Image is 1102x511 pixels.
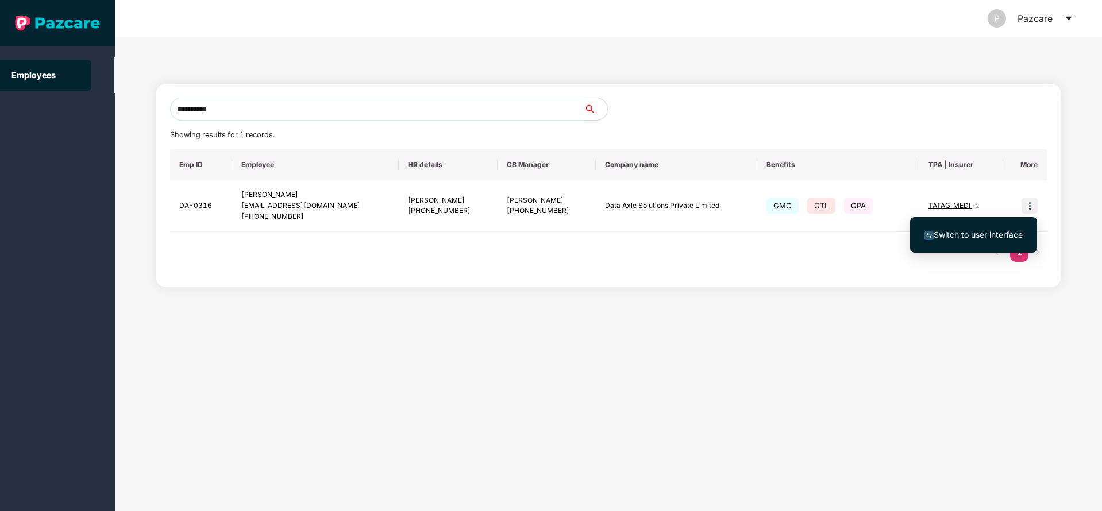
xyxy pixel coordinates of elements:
[11,70,56,80] a: Employees
[844,198,873,214] span: GPA
[408,195,488,206] div: [PERSON_NAME]
[924,231,934,240] img: svg+xml;base64,PHN2ZyB4bWxucz0iaHR0cDovL3d3dy53My5vcmcvMjAwMC9zdmciIHdpZHRoPSIxNiIgaGVpZ2h0PSIxNi...
[995,9,1000,28] span: P
[241,211,390,222] div: [PHONE_NUMBER]
[584,104,607,114] span: search
[507,195,587,206] div: [PERSON_NAME]
[498,149,596,180] th: CS Manager
[170,149,232,180] th: Emp ID
[766,198,799,214] span: GMC
[170,130,275,139] span: Showing results for 1 records.
[972,202,979,209] span: + 2
[399,149,497,180] th: HR details
[919,149,1003,180] th: TPA | Insurer
[584,98,608,121] button: search
[807,198,835,214] span: GTL
[408,206,488,216] div: [PHONE_NUMBER]
[757,149,919,180] th: Benefits
[170,180,232,232] td: DA-0316
[241,200,390,211] div: [EMAIL_ADDRESS][DOMAIN_NAME]
[1028,243,1047,262] button: right
[1064,14,1073,23] span: caret-down
[1028,243,1047,262] li: Next Page
[507,206,587,216] div: [PHONE_NUMBER]
[241,189,390,200] div: [PERSON_NAME]
[1022,198,1038,214] img: icon
[934,230,1023,239] span: Switch to user interface
[232,149,399,180] th: Employee
[596,149,757,180] th: Company name
[1034,249,1041,255] span: right
[1003,149,1047,180] th: More
[596,180,757,232] td: Data Axle Solutions Private Limited
[928,201,972,210] span: TATAG_MEDI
